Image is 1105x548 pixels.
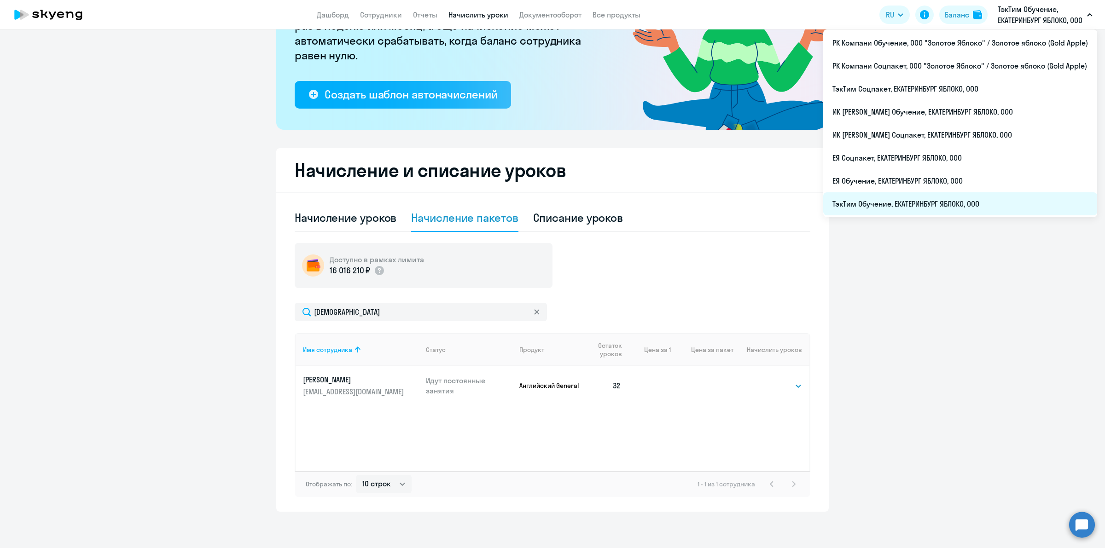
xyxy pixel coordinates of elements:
span: RU [886,9,894,20]
div: Списание уроков [533,210,623,225]
div: Начисление пакетов [411,210,518,225]
button: ТэкТим Обучение, ЕКАТЕРИНБУРГ ЯБЛОКО, ООО [993,4,1097,26]
a: Начислить уроки [448,10,508,19]
img: wallet-circle.png [302,254,324,277]
th: Цена за 1 [628,333,671,366]
input: Поиск по имени, email, продукту или статусу [295,303,547,321]
div: Имя сотрудника [303,346,419,354]
div: Статус [426,346,512,354]
p: Идут постоянные занятия [426,375,512,396]
div: Продукт [519,346,582,354]
p: ТэкТим Обучение, ЕКАТЕРИНБУРГ ЯБЛОКО, ООО [998,4,1083,26]
div: Баланс [945,9,969,20]
a: Все продукты [593,10,640,19]
a: [PERSON_NAME][EMAIL_ADDRESS][DOMAIN_NAME] [303,375,419,397]
div: Продукт [519,346,544,354]
a: Отчеты [413,10,437,19]
img: balance [973,10,982,19]
a: Дашборд [317,10,349,19]
td: 32 [582,366,628,405]
a: Сотрудники [360,10,402,19]
th: Начислить уроков [733,333,809,366]
span: 1 - 1 из 1 сотрудника [698,480,755,488]
div: Статус [426,346,446,354]
p: [EMAIL_ADDRESS][DOMAIN_NAME] [303,386,406,397]
p: 16 016 210 ₽ [330,265,370,277]
th: Цена за пакет [671,333,733,366]
div: Начисление уроков [295,210,396,225]
h5: Доступно в рамках лимита [330,254,424,265]
h2: Начисление и списание уроков [295,159,810,181]
div: Создать шаблон автоначислений [325,87,497,102]
a: Документооборот [519,10,582,19]
div: Имя сотрудника [303,346,352,354]
span: Остаток уроков [589,341,622,358]
p: Английский General [519,381,582,390]
button: Балансbalance [939,6,988,24]
span: Отображать по: [306,480,352,488]
ul: RU [823,29,1097,217]
p: [PERSON_NAME] [303,375,406,385]
div: Остаток уроков [589,341,628,358]
button: Создать шаблон автоначислений [295,81,511,109]
button: RU [879,6,910,24]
